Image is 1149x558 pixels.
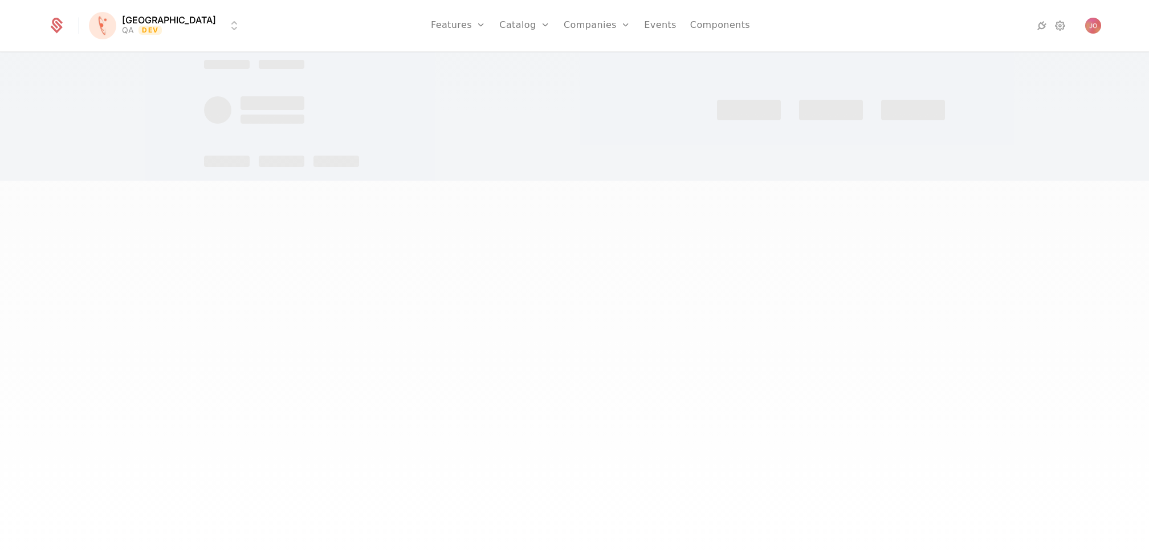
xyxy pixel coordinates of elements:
img: Jelena Obradovic [1085,18,1101,34]
a: Integrations [1035,19,1049,32]
div: QA [122,25,134,36]
img: Florence [89,12,116,39]
button: Open user button [1085,18,1101,34]
button: Select environment [92,13,241,38]
a: Settings [1053,19,1067,32]
span: [GEOGRAPHIC_DATA] [122,15,216,25]
span: Dev [138,26,162,35]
